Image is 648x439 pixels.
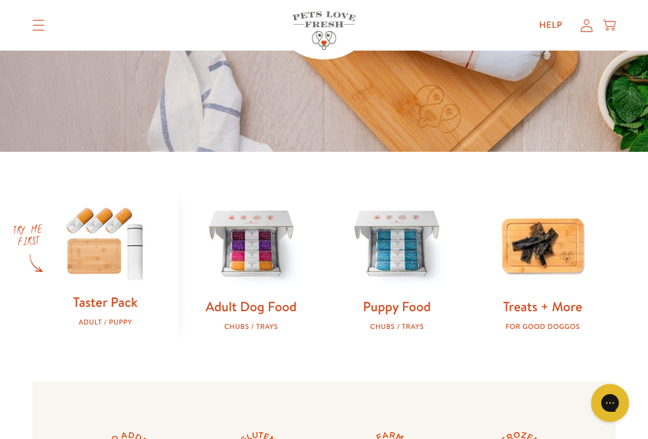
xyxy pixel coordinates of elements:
[490,323,595,331] div: For good doggos
[53,318,158,326] div: Adult / Puppy
[503,297,582,316] a: Treats + More
[529,13,573,38] a: Help
[585,380,635,426] iframe: Gorgias live chat messenger
[206,297,297,316] a: Adult Dog Food
[344,323,449,331] div: Chubs / Trays
[363,297,431,316] a: Puppy Food
[292,11,356,50] img: Pets Love Fresh
[199,323,304,331] div: Chubs / Trays
[22,9,55,41] summary: Translation missing: en.sections.header.menu
[73,293,137,311] a: Taster Pack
